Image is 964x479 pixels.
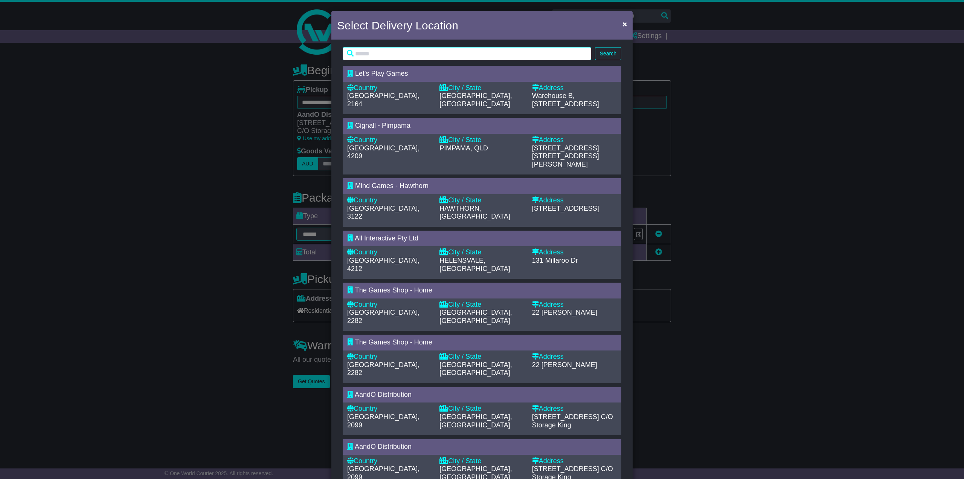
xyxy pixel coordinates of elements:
[355,182,429,190] span: Mind Games - Hawthorn
[347,361,419,377] span: [GEOGRAPHIC_DATA], 2282
[347,196,432,205] div: Country
[439,405,524,413] div: City / State
[347,136,432,144] div: Country
[439,205,510,220] span: HAWTHORN, [GEOGRAPHIC_DATA]
[619,16,631,32] button: Close
[532,92,599,108] span: Warehouse B, [STREET_ADDRESS]
[439,361,512,377] span: [GEOGRAPHIC_DATA], [GEOGRAPHIC_DATA]
[532,405,617,413] div: Address
[439,309,512,324] span: [GEOGRAPHIC_DATA], [GEOGRAPHIC_DATA]
[347,205,419,220] span: [GEOGRAPHIC_DATA], 3122
[532,84,617,92] div: Address
[347,309,419,324] span: [GEOGRAPHIC_DATA], 2282
[439,301,524,309] div: City / State
[439,353,524,361] div: City / State
[347,248,432,257] div: Country
[439,136,524,144] div: City / State
[355,391,412,398] span: AandO Distribution
[532,152,599,168] span: [STREET_ADDRESS][PERSON_NAME]
[532,465,599,473] span: [STREET_ADDRESS]
[532,257,578,264] span: 131 Millaroo Dr
[355,338,432,346] span: The Games Shop - Home
[532,248,617,257] div: Address
[355,443,412,450] span: AandO Distribution
[532,353,617,361] div: Address
[532,413,613,429] span: C/O Storage King
[347,92,419,108] span: [GEOGRAPHIC_DATA], 2164
[439,248,524,257] div: City / State
[347,457,432,465] div: Country
[347,257,419,272] span: [GEOGRAPHIC_DATA], 4212
[439,84,524,92] div: City / State
[355,234,418,242] span: All Interactive Pty Ltd
[532,301,617,309] div: Address
[532,457,617,465] div: Address
[532,144,599,152] span: [STREET_ADDRESS]
[347,353,432,361] div: Country
[595,47,621,60] button: Search
[532,205,599,212] span: [STREET_ADDRESS]
[347,144,419,160] span: [GEOGRAPHIC_DATA], 4209
[439,196,524,205] div: City / State
[532,136,617,144] div: Address
[532,361,597,369] span: 22 [PERSON_NAME]
[439,457,524,465] div: City / State
[355,286,432,294] span: The Games Shop - Home
[622,20,627,28] span: ×
[532,196,617,205] div: Address
[439,92,512,108] span: [GEOGRAPHIC_DATA], [GEOGRAPHIC_DATA]
[337,17,458,34] h4: Select Delivery Location
[347,301,432,309] div: Country
[439,413,512,429] span: [GEOGRAPHIC_DATA], [GEOGRAPHIC_DATA]
[439,257,510,272] span: HELENSVALE, [GEOGRAPHIC_DATA]
[347,405,432,413] div: Country
[355,70,408,77] span: Let's Play Games
[439,144,488,152] span: PIMPAMA, QLD
[347,413,419,429] span: [GEOGRAPHIC_DATA], 2099
[347,84,432,92] div: Country
[532,309,597,316] span: 22 [PERSON_NAME]
[355,122,410,129] span: Cignall - Pimpama
[532,413,599,421] span: [STREET_ADDRESS]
